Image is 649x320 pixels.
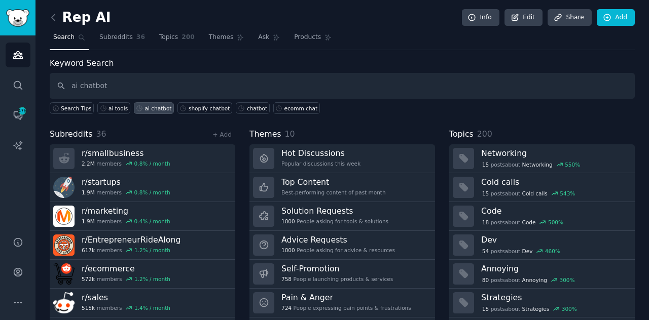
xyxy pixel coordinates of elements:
[545,248,560,255] div: 460 %
[482,161,489,168] span: 15
[53,234,75,256] img: EntrepreneurRideAlong
[482,276,489,284] span: 80
[522,190,548,197] span: Cold calls
[548,9,591,26] a: Share
[281,275,393,283] div: People launching products & services
[504,9,543,26] a: Edit
[249,144,435,173] a: Hot DiscussionsPopular discussions this week
[281,234,395,245] h3: Advice Requests
[82,304,170,311] div: members
[82,189,170,196] div: members
[145,105,172,112] div: ai chatbot
[53,206,75,227] img: marketing
[82,275,95,283] span: 572k
[281,218,295,225] span: 1000
[258,33,269,42] span: Ask
[82,160,170,167] div: members
[281,206,388,216] h3: Solution Requests
[481,292,628,303] h3: Strategies
[281,275,292,283] span: 758
[281,263,393,274] h3: Self-Promotion
[53,177,75,198] img: startups
[96,29,149,50] a: Subreddits36
[50,102,94,114] button: Search Tips
[449,144,635,173] a: Networking15postsaboutNetworking550%
[481,189,576,198] div: post s about
[99,33,133,42] span: Subreddits
[134,275,170,283] div: 1.2 % / month
[109,105,128,112] div: ai tools
[82,247,95,254] span: 617k
[481,304,578,313] div: post s about
[82,218,95,225] span: 1.9M
[82,177,170,187] h3: r/ startups
[481,247,561,256] div: post s about
[97,102,130,114] a: ai tools
[50,73,635,99] input: Keyword search in audience
[136,33,145,42] span: 36
[82,160,95,167] span: 2.2M
[281,247,295,254] span: 1000
[522,276,547,284] span: Annoying
[477,129,492,139] span: 200
[134,102,174,114] a: ai chatbot
[50,29,89,50] a: Search
[82,148,170,158] h3: r/ smallbusiness
[281,304,411,311] div: People expressing pain points & frustrations
[82,189,95,196] span: 1.9M
[481,218,564,227] div: post s about
[212,131,232,138] a: + Add
[291,29,335,50] a: Products
[481,160,581,169] div: post s about
[50,289,235,317] a: r/sales515kmembers1.4% / month
[281,148,360,158] h3: Hot Discussions
[481,148,628,158] h3: Networking
[249,173,435,202] a: Top ContentBest-performing content of past month
[449,128,474,141] span: Topics
[548,219,563,226] div: 500 %
[565,161,580,168] div: 550 %
[96,129,106,139] span: 36
[50,128,93,141] span: Subreddits
[522,219,536,226] span: Code
[249,231,435,260] a: Advice Requests1000People asking for advice & resources
[82,234,181,245] h3: r/ EntrepreneurRideAlong
[82,247,181,254] div: members
[134,160,170,167] div: 0.8 % / month
[82,263,170,274] h3: r/ ecommerce
[249,128,281,141] span: Themes
[481,177,628,187] h3: Cold calls
[449,231,635,260] a: Dev54postsaboutDev460%
[255,29,283,50] a: Ask
[82,218,170,225] div: members
[281,292,411,303] h3: Pain & Anger
[597,9,635,26] a: Add
[50,58,114,68] label: Keyword Search
[53,33,75,42] span: Search
[177,102,232,114] a: shopify chatbot
[53,292,75,313] img: sales
[284,105,317,112] div: ecomm chat
[281,160,360,167] div: Popular discussions this week
[481,263,628,274] h3: Annoying
[294,33,321,42] span: Products
[236,102,270,114] a: chatbot
[50,202,235,231] a: r/marketing1.9Mmembers0.4% / month
[50,144,235,173] a: r/smallbusiness2.2Mmembers0.8% / month
[285,129,295,139] span: 10
[247,105,267,112] div: chatbot
[482,248,489,255] span: 54
[249,289,435,317] a: Pain & Anger724People expressing pain points & frustrations
[134,304,170,311] div: 1.4 % / month
[182,33,195,42] span: 200
[449,202,635,231] a: Code18postsaboutCode500%
[560,190,575,197] div: 543 %
[6,9,29,27] img: GummySearch logo
[134,218,170,225] div: 0.4 % / month
[6,103,30,128] a: 476
[61,105,92,112] span: Search Tips
[50,231,235,260] a: r/EntrepreneurRideAlong617kmembers1.2% / month
[449,173,635,202] a: Cold calls15postsaboutCold calls543%
[449,260,635,289] a: Annoying80postsaboutAnnoying300%
[522,161,553,168] span: Networking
